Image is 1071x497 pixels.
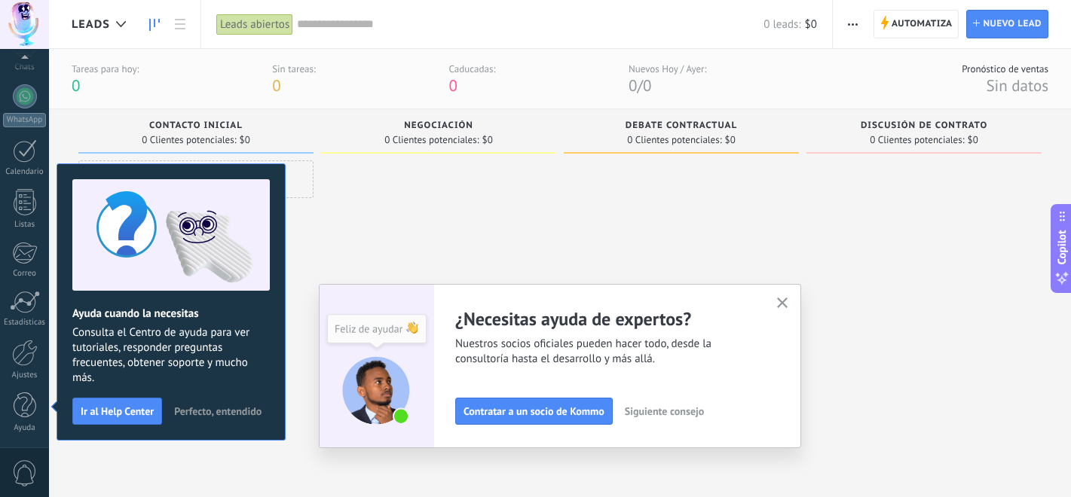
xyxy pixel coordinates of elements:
a: Lista [167,10,193,39]
span: $0 [240,136,250,145]
button: Más [842,10,864,38]
button: Ir al Help Center [72,398,162,425]
div: Estadísticas [3,318,47,328]
div: Debate contractual [571,120,791,133]
span: Contacto inicial [149,120,243,131]
div: Ajustes [3,370,47,380]
span: Discusión de contrato [861,120,987,131]
span: Debate contractual [626,120,737,131]
span: Negociación [404,120,473,131]
h2: Ayuda cuando la necesitas [72,306,270,321]
span: 0 Clientes potenciales: [142,136,236,145]
span: $0 [725,136,736,145]
div: Nuevos Hoy / Ayer: [629,63,706,75]
span: Nuestros socios oficiales pueden hacer todo, desde la consultoría hasta el desarrollo y más allá. [455,337,758,367]
div: Pronóstico de ventas [962,63,1048,75]
div: Correo [3,269,47,279]
span: 0 [449,75,457,96]
span: 0 [629,75,637,96]
div: Leads abiertos [216,14,293,35]
div: Negociación [329,120,549,133]
a: Nuevo lead [966,10,1048,38]
span: 0 [643,75,651,96]
span: 0 leads: [763,17,800,32]
button: Contratar a un socio de Kommo [455,398,613,425]
button: Perfecto, entendido [167,400,268,422]
span: Copilot [1054,230,1069,265]
div: Contacto inicial [86,120,306,133]
span: Siguiente consejo [625,406,704,416]
span: Consulta el Centro de ayuda para ver tutoriales, responder preguntas frecuentes, obtener soporte ... [72,325,270,386]
span: $0 [482,136,493,145]
span: Contratar a un socio de Kommo [464,406,604,416]
div: Sin tareas: [272,63,316,75]
div: Caducadas: [449,63,496,75]
div: Tareas para hoy: [72,63,139,75]
span: Nuevo lead [983,11,1042,38]
span: 0 Clientes potenciales: [627,136,721,145]
div: Lead rápido [78,160,314,198]
span: Leads [72,17,110,32]
span: 0 [272,75,280,96]
div: Listas [3,220,47,230]
div: Calendario [3,167,47,177]
span: 0 Clientes potenciales: [384,136,479,145]
h2: ¿Necesitas ayuda de expertos? [455,307,758,331]
div: Ayuda [3,423,47,433]
span: Automatiza [892,11,953,38]
div: WhatsApp [3,113,46,127]
button: Siguiente consejo [618,400,711,422]
span: $0 [968,136,978,145]
div: Discusión de contrato [814,120,1034,133]
a: Leads [142,10,167,39]
span: Ir al Help Center [81,406,154,416]
span: 0 Clientes potenciales: [870,136,964,145]
span: $0 [805,17,817,32]
span: 0 [72,75,80,96]
span: Perfecto, entendido [174,406,262,416]
span: Sin datos [986,75,1048,96]
span: / [638,75,643,96]
a: Automatiza [874,10,959,38]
